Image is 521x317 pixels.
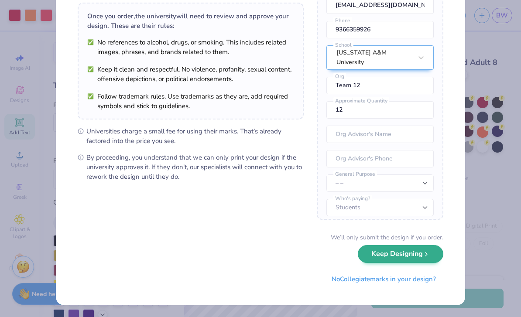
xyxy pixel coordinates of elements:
[331,233,443,242] div: We’ll only submit the design if you order.
[86,153,304,181] span: By proceeding, you understand that we can only print your design if the university approves it. I...
[326,101,434,119] input: Approximate Quantity
[326,77,434,94] input: Org
[87,92,294,111] li: Follow trademark rules. Use trademarks as they are, add required symbols and stick to guidelines.
[326,126,434,143] input: Org Advisor's Name
[87,37,294,57] li: No references to alcohol, drugs, or smoking. This includes related images, phrases, and brands re...
[336,48,412,67] div: [US_STATE] A&M University
[326,21,434,38] input: Phone
[87,11,294,31] div: Once you order, the university will need to review and approve your design. These are their rules:
[358,245,443,263] button: Keep Designing
[86,126,304,146] span: Universities charge a small fee for using their marks. That’s already factored into the price you...
[324,270,443,288] button: NoCollegiatemarks in your design?
[326,150,434,167] input: Org Advisor's Phone
[87,65,294,84] li: Keep it clean and respectful. No violence, profanity, sexual content, offensive depictions, or po...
